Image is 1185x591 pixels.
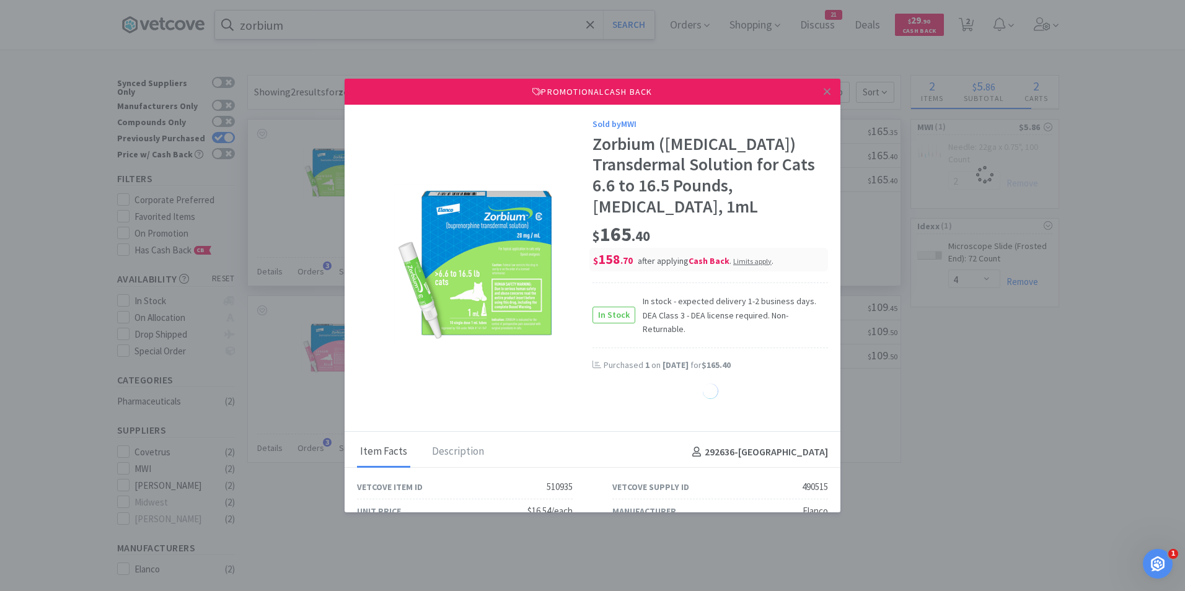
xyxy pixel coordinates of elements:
div: 490515 [802,479,828,494]
span: 165 [592,222,650,247]
div: Description [429,437,487,468]
div: . [733,255,773,266]
div: Sold by MWI [592,117,828,131]
div: 510935 [547,479,573,494]
div: Vetcove Supply ID [612,480,689,494]
span: 158 [593,250,633,268]
span: $165.40 [702,359,731,370]
img: b684aa6c5e1946ba9247edc9dee1bece_490515.png [394,184,555,345]
span: [DATE] [663,359,689,370]
div: $16.54/each [527,504,573,519]
span: 1 [1168,549,1178,559]
i: Cash Back [689,255,729,266]
span: $ [592,227,600,245]
span: $ [593,255,598,266]
div: Manufacturer [612,504,676,518]
iframe: Intercom live chat [1143,549,1173,579]
span: . 70 [620,255,633,266]
div: Item Facts [357,437,410,468]
span: 1 [645,359,650,370]
div: Unit Price [357,504,401,518]
div: Promotional Cash Back [345,79,840,105]
div: Vetcove Item ID [357,480,423,494]
span: In stock - expected delivery 1-2 business days. DEA Class 3 - DEA license required. Non-Returnable. [635,294,828,336]
span: In Stock [593,307,635,323]
span: . 40 [632,227,650,245]
div: Zorbium ([MEDICAL_DATA]) Transdermal Solution for Cats 6.6 to 16.5 Pounds, [MEDICAL_DATA], 1mL [592,134,828,217]
span: after applying . [638,255,773,266]
div: Elanco [803,504,828,519]
div: Purchased on for [604,359,828,372]
h4: 292636 - [GEOGRAPHIC_DATA] [687,444,828,460]
span: Limits apply [733,256,772,266]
